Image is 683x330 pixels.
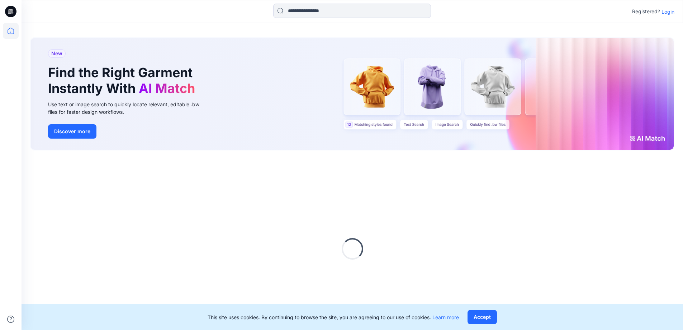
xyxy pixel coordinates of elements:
p: Registered? [632,7,660,16]
button: Discover more [48,124,96,139]
h1: Find the Right Garment Instantly With [48,65,199,96]
p: Login [661,8,674,15]
p: This site uses cookies. By continuing to browse the site, you are agreeing to our use of cookies. [208,313,459,321]
a: Learn more [432,314,459,320]
button: Accept [468,310,497,324]
span: AI Match [139,80,195,96]
div: Use text or image search to quickly locate relevant, editable .bw files for faster design workflows. [48,101,209,116]
span: New [51,49,62,58]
